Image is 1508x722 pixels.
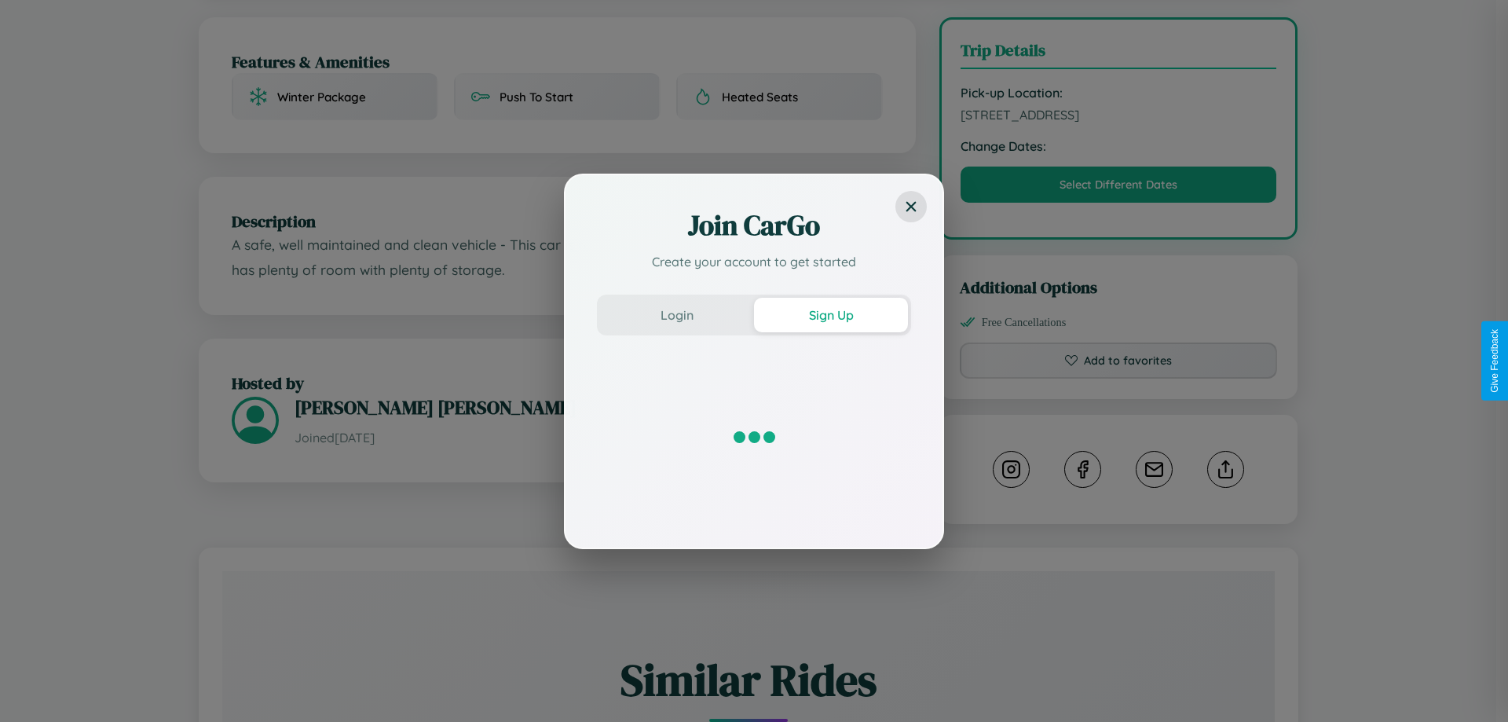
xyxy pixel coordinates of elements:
[754,298,908,332] button: Sign Up
[16,669,53,706] iframe: Intercom live chat
[597,252,911,271] p: Create your account to get started
[600,298,754,332] button: Login
[597,207,911,244] h2: Join CarGo
[1489,329,1500,393] div: Give Feedback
